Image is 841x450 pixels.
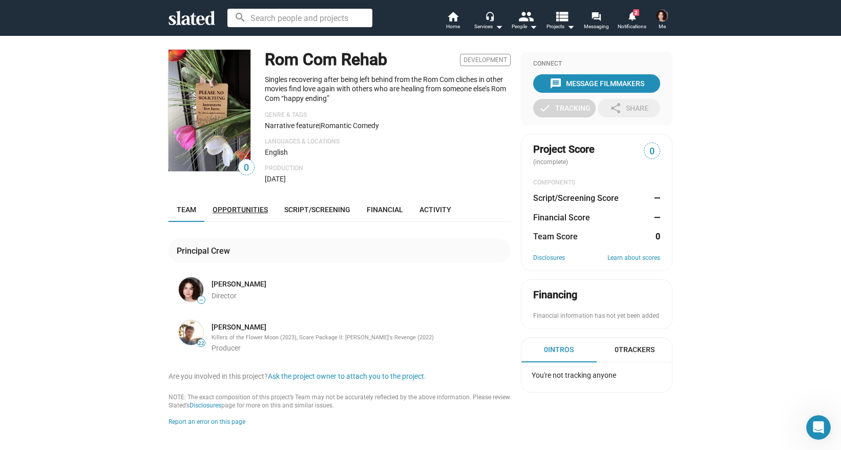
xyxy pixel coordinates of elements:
[627,11,637,21] mat-icon: notifications
[656,9,668,22] img: Clarissa Cozzoni
[523,362,670,388] div: You're not tracking anyone
[618,21,646,33] span: Notifications
[518,9,533,24] mat-icon: people
[527,21,539,33] mat-icon: arrow_drop_down
[204,197,276,222] a: Opportunities
[212,279,266,289] a: [PERSON_NAME]
[212,292,237,300] span: Director
[533,99,596,117] button: Tracking
[544,345,574,355] div: 0 Intros
[359,197,411,222] a: Financial
[198,297,205,303] span: —
[367,206,403,214] span: Financial
[212,334,509,342] div: Killers of the Flower Moon (2023), Scare Package II: [PERSON_NAME]'s Revenge (2022)
[265,148,288,156] span: English
[435,10,471,33] a: Home
[533,193,619,203] dt: Script/Screening Score
[539,99,591,117] div: Tracking
[190,402,221,409] a: Disclosures
[564,21,577,33] mat-icon: arrow_drop_down
[485,11,494,21] mat-icon: headset_mic
[512,21,537,33] div: People
[533,60,660,68] div: Connect
[533,231,578,242] dt: Team Score
[550,74,644,93] div: Message Filmmakers
[169,197,204,222] a: Team
[212,322,266,332] a: [PERSON_NAME]
[411,197,459,222] a: Activity
[806,415,831,440] iframe: Intercom live chat
[474,21,503,33] div: Services
[533,142,595,156] span: Project Score
[584,21,609,33] span: Messaging
[533,158,570,166] span: (incomplete)
[650,231,660,242] dd: 0
[550,77,562,90] mat-icon: message
[659,21,666,33] span: Me
[179,277,203,302] img: Clarissa Cozzoni
[533,288,577,302] div: Financing
[554,9,569,24] mat-icon: view_list
[321,121,379,130] span: Romantic Comedy
[591,11,601,21] mat-icon: forum
[265,111,511,119] p: Genre & Tags
[265,75,511,104] p: Singles recovering after being left behind from the Rom Com cliches in other movies find love aga...
[227,9,372,27] input: Search people and projects
[419,206,451,214] span: Activity
[533,212,590,223] dt: Financial Score
[507,10,542,33] button: People
[650,212,660,223] dd: —
[650,7,675,34] button: Clarissa CozzoniMe
[319,121,321,130] span: |
[471,10,507,33] button: Services
[546,21,575,33] span: Projects
[650,193,660,203] dd: —
[609,99,648,117] div: Share
[446,21,460,33] span: Home
[615,345,655,355] div: 0 Trackers
[169,418,245,426] button: Report an error on this page
[198,340,205,346] span: 22
[265,175,286,183] span: [DATE]
[265,138,511,146] p: Languages & Locations
[177,206,196,214] span: Team
[542,10,578,33] button: Projects
[493,21,505,33] mat-icon: arrow_drop_down
[265,121,319,130] span: Narrative feature
[633,9,639,16] span: 2
[276,197,359,222] a: Script/Screening
[533,312,660,320] div: Financial information has not yet been added
[268,372,426,381] button: Ask the project owner to attach you to the project.
[598,99,660,117] button: Share
[213,206,268,214] span: Opportunities
[179,320,203,345] img: Nicholas Homsher
[460,54,511,66] span: Development
[239,161,254,175] span: 0
[169,50,250,171] img: Rom Com Rehab
[533,74,660,93] button: Message Filmmakers
[539,102,551,114] mat-icon: check
[447,10,459,23] mat-icon: home
[169,394,511,410] div: NOTE: The exact composition of this project’s Team may not be accurately reflected by the above i...
[533,179,660,187] div: COMPONENTS
[607,254,660,262] a: Learn about scores
[284,206,350,214] span: Script/Screening
[644,145,660,158] span: 0
[578,10,614,33] a: Messaging
[212,344,241,352] span: Producer
[265,165,511,173] p: Production
[265,49,387,71] h1: Rom Com Rehab
[614,10,650,33] a: 2Notifications
[533,254,565,262] a: Disclosures
[177,246,234,256] div: Principal Crew
[609,102,622,114] mat-icon: share
[169,372,511,381] div: Are you involved in this project?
